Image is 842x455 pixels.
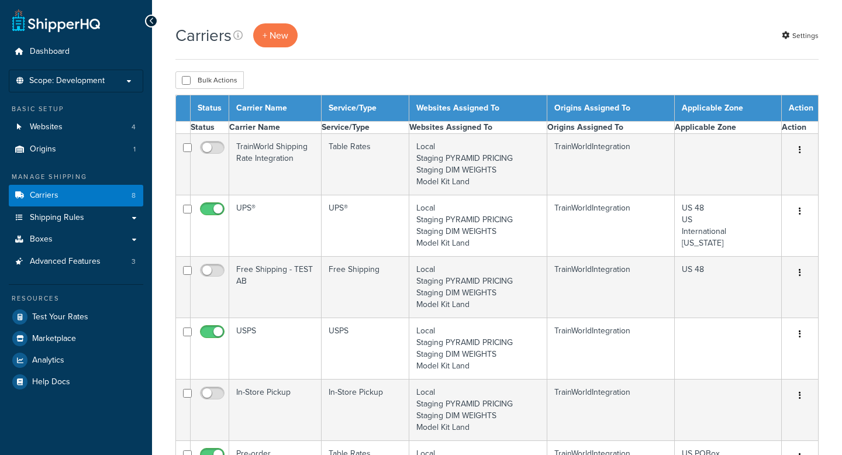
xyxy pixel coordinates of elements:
[547,380,674,441] td: TrainWorldIntegration
[9,251,143,273] li: Advanced Features
[9,139,143,160] a: Origins 1
[229,257,322,318] td: Free Shipping - TEST AB
[229,134,322,195] td: TrainWorld Shipping Rate Integration
[132,191,136,201] span: 8
[782,95,819,122] th: Action
[547,318,674,380] td: TrainWorldIntegration
[30,47,70,57] span: Dashboard
[9,185,143,206] a: Carriers 8
[674,95,781,122] th: Applicable Zone
[132,257,136,267] span: 3
[30,257,101,267] span: Advanced Features
[547,122,674,134] th: Origins Assigned To
[32,377,70,387] span: Help Docs
[9,185,143,206] li: Carriers
[782,122,819,134] th: Action
[29,76,105,86] span: Scope: Development
[191,95,229,122] th: Status
[9,294,143,304] div: Resources
[674,195,781,257] td: US 48 US International [US_STATE]
[9,229,143,250] a: Boxes
[321,122,409,134] th: Service/Type
[321,195,409,257] td: UPS®
[229,122,322,134] th: Carrier Name
[409,318,547,380] td: Local Staging PYRAMID PRICING Staging DIM WEIGHTS Model Kit Land
[229,318,322,380] td: USPS
[547,257,674,318] td: TrainWorldIntegration
[175,71,244,89] button: Bulk Actions
[674,257,781,318] td: US 48
[321,95,409,122] th: Service/Type
[409,122,547,134] th: Websites Assigned To
[133,144,136,154] span: 1
[409,95,547,122] th: Websites Assigned To
[229,195,322,257] td: UPS®
[9,350,143,371] a: Analytics
[674,122,781,134] th: Applicable Zone
[9,139,143,160] li: Origins
[9,251,143,273] a: Advanced Features 3
[229,380,322,441] td: In-Store Pickup
[175,24,232,47] h1: Carriers
[9,116,143,138] a: Websites 4
[321,318,409,380] td: USPS
[12,9,100,32] a: ShipperHQ Home
[547,195,674,257] td: TrainWorldIntegration
[32,312,88,322] span: Test Your Rates
[9,104,143,114] div: Basic Setup
[9,116,143,138] li: Websites
[409,134,547,195] td: Local Staging PYRAMID PRICING Staging DIM WEIGHTS Model Kit Land
[321,257,409,318] td: Free Shipping
[30,122,63,132] span: Websites
[32,334,76,344] span: Marketplace
[409,257,547,318] td: Local Staging PYRAMID PRICING Staging DIM WEIGHTS Model Kit Land
[409,380,547,441] td: Local Staging PYRAMID PRICING Staging DIM WEIGHTS Model Kit Land
[9,371,143,392] a: Help Docs
[321,380,409,441] td: In-Store Pickup
[229,95,322,122] th: Carrier Name
[9,207,143,229] a: Shipping Rules
[30,191,58,201] span: Carriers
[253,23,298,47] a: + New
[547,134,674,195] td: TrainWorldIntegration
[30,213,84,223] span: Shipping Rules
[321,134,409,195] td: Table Rates
[191,122,229,134] th: Status
[409,195,547,257] td: Local Staging PYRAMID PRICING Staging DIM WEIGHTS Model Kit Land
[9,328,143,349] a: Marketplace
[9,306,143,328] a: Test Your Rates
[32,356,64,366] span: Analytics
[547,95,674,122] th: Origins Assigned To
[132,122,136,132] span: 4
[30,144,56,154] span: Origins
[9,41,143,63] a: Dashboard
[9,172,143,182] div: Manage Shipping
[782,27,819,44] a: Settings
[30,235,53,244] span: Boxes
